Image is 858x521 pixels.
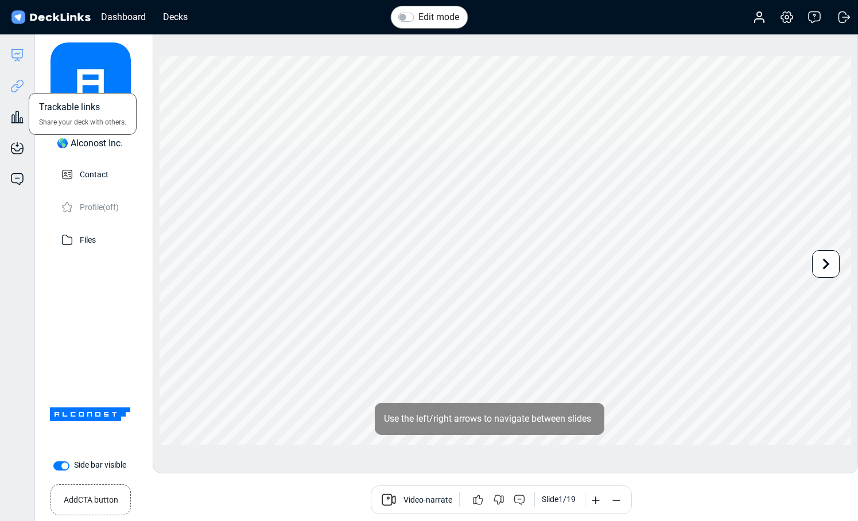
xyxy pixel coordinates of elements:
div: Dashboard [95,10,152,24]
span: Share your deck with others. [39,117,126,127]
div: Use the left/right arrows to navigate between slides [375,403,604,435]
div: Slide 1 / 19 [542,493,576,506]
div: 🌎 Alconost Inc. [57,137,123,150]
span: Video-narrate [403,494,452,508]
p: Files [80,232,96,246]
p: Profile (off) [80,199,119,213]
img: Company Banner [50,374,130,454]
label: Edit mode [418,10,459,24]
label: Side bar visible [74,459,126,471]
img: DeckLinks [9,9,92,26]
span: Trackable links [39,100,100,117]
div: Decks [157,10,193,24]
p: Contact [80,166,108,181]
small: Add CTA button [64,489,118,506]
img: avatar [51,42,131,123]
